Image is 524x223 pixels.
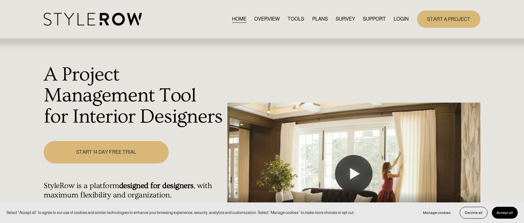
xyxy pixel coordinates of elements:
span: Decline all [465,211,483,215]
h1: A Project Management Tool for Interior Designers [44,64,224,128]
button: Play [335,155,372,192]
a: HOME [232,15,246,23]
a: PLANS [312,15,328,23]
span: Accept all [497,211,513,215]
button: Manage cookies [418,207,455,219]
button: Decline all [460,207,488,219]
h4: StyleRow is a platform , with maximum flexibility and organization. [44,181,224,200]
span: SUPPORT [363,15,386,23]
a: TOOLS [288,15,304,23]
a: LOGIN [394,15,409,23]
button: Accept all [492,207,518,219]
a: START 14 DAY FREE TRIAL [44,141,168,163]
p: Select “Accept all” to agree to our use of cookies and similar technologies to enhance your brows... [6,210,355,216]
a: START A PROJECT [417,11,480,28]
a: OVERVIEW [254,15,280,23]
a: SURVEY [336,15,355,23]
img: StyleRow [44,13,142,26]
span: Manage cookies [423,211,451,215]
strong: designed for designers [119,181,194,190]
a: folder dropdown [363,15,386,23]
